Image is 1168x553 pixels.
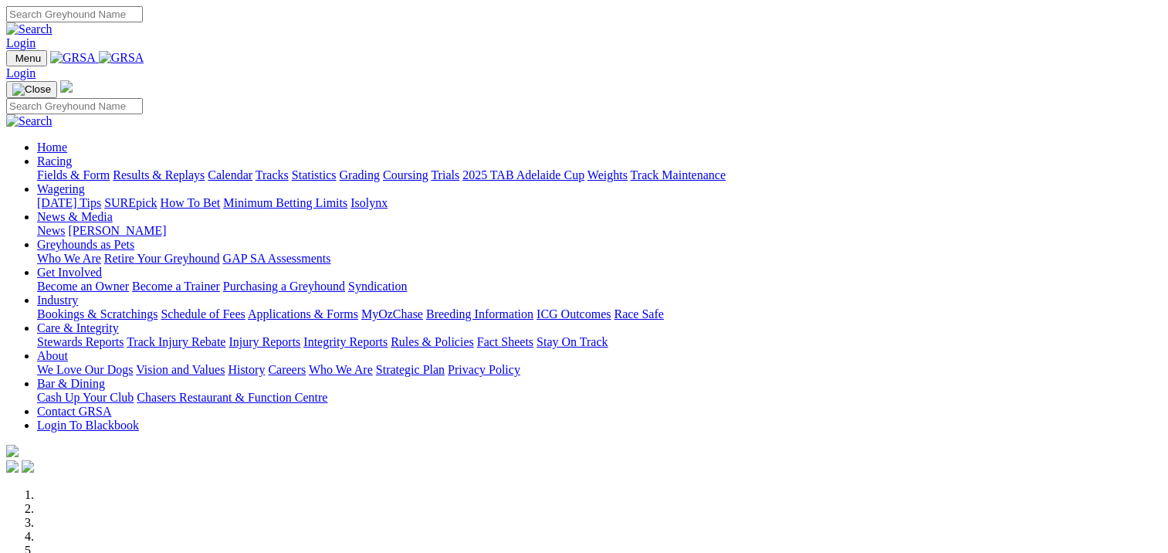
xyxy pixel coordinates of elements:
a: Become an Owner [37,280,129,293]
a: Rules & Policies [391,335,474,348]
a: Racing [37,154,72,168]
a: How To Bet [161,196,221,209]
a: Strategic Plan [376,363,445,376]
a: Results & Replays [113,168,205,182]
a: Coursing [383,168,428,182]
a: Greyhounds as Pets [37,238,134,251]
img: logo-grsa-white.png [60,80,73,93]
a: Race Safe [614,307,663,321]
div: News & Media [37,224,1162,238]
a: History [228,363,265,376]
a: We Love Our Dogs [37,363,133,376]
a: Bookings & Scratchings [37,307,157,321]
a: MyOzChase [361,307,423,321]
div: Bar & Dining [37,391,1162,405]
a: Contact GRSA [37,405,111,418]
a: Calendar [208,168,252,182]
a: Who We Are [37,252,101,265]
a: About [37,349,68,362]
img: Search [6,114,52,128]
button: Toggle navigation [6,50,47,66]
input: Search [6,98,143,114]
div: Get Involved [37,280,1162,293]
a: Login To Blackbook [37,419,139,432]
a: Integrity Reports [303,335,388,348]
div: Racing [37,168,1162,182]
a: [PERSON_NAME] [68,224,166,237]
a: SUREpick [104,196,157,209]
a: Careers [268,363,306,376]
a: News & Media [37,210,113,223]
img: Search [6,22,52,36]
div: Wagering [37,196,1162,210]
img: twitter.svg [22,460,34,473]
a: Weights [587,168,628,182]
a: Statistics [292,168,337,182]
a: Privacy Policy [448,363,520,376]
a: Grading [340,168,380,182]
a: Who We Are [309,363,373,376]
a: Fields & Form [37,168,110,182]
a: Stay On Track [537,335,608,348]
div: About [37,363,1162,377]
a: Isolynx [350,196,388,209]
a: Retire Your Greyhound [104,252,220,265]
img: GRSA [99,51,144,65]
a: Fact Sheets [477,335,533,348]
a: Become a Trainer [132,280,220,293]
a: Minimum Betting Limits [223,196,347,209]
div: Greyhounds as Pets [37,252,1162,266]
a: Syndication [348,280,407,293]
div: Industry [37,307,1162,321]
a: Schedule of Fees [161,307,245,321]
span: Menu [15,53,41,64]
a: Purchasing a Greyhound [223,280,345,293]
a: Cash Up Your Club [37,391,134,404]
a: Stewards Reports [37,335,124,348]
a: Industry [37,293,78,307]
a: Vision and Values [136,363,225,376]
a: Login [6,66,36,80]
a: ICG Outcomes [537,307,611,321]
img: logo-grsa-white.png [6,445,19,457]
a: Tracks [256,168,289,182]
a: Wagering [37,182,85,195]
a: Login [6,36,36,49]
div: Care & Integrity [37,335,1162,349]
a: GAP SA Assessments [223,252,331,265]
a: Applications & Forms [248,307,358,321]
input: Search [6,6,143,22]
a: Breeding Information [426,307,533,321]
a: Care & Integrity [37,321,119,334]
button: Toggle navigation [6,81,57,98]
img: GRSA [50,51,96,65]
a: Home [37,141,67,154]
a: Get Involved [37,266,102,279]
a: [DATE] Tips [37,196,101,209]
a: 2025 TAB Adelaide Cup [462,168,584,182]
img: Close [12,83,51,96]
a: Track Maintenance [631,168,726,182]
a: Chasers Restaurant & Function Centre [137,391,327,404]
a: Trials [431,168,459,182]
a: Track Injury Rebate [127,335,225,348]
a: Bar & Dining [37,377,105,390]
a: News [37,224,65,237]
a: Injury Reports [229,335,300,348]
img: facebook.svg [6,460,19,473]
